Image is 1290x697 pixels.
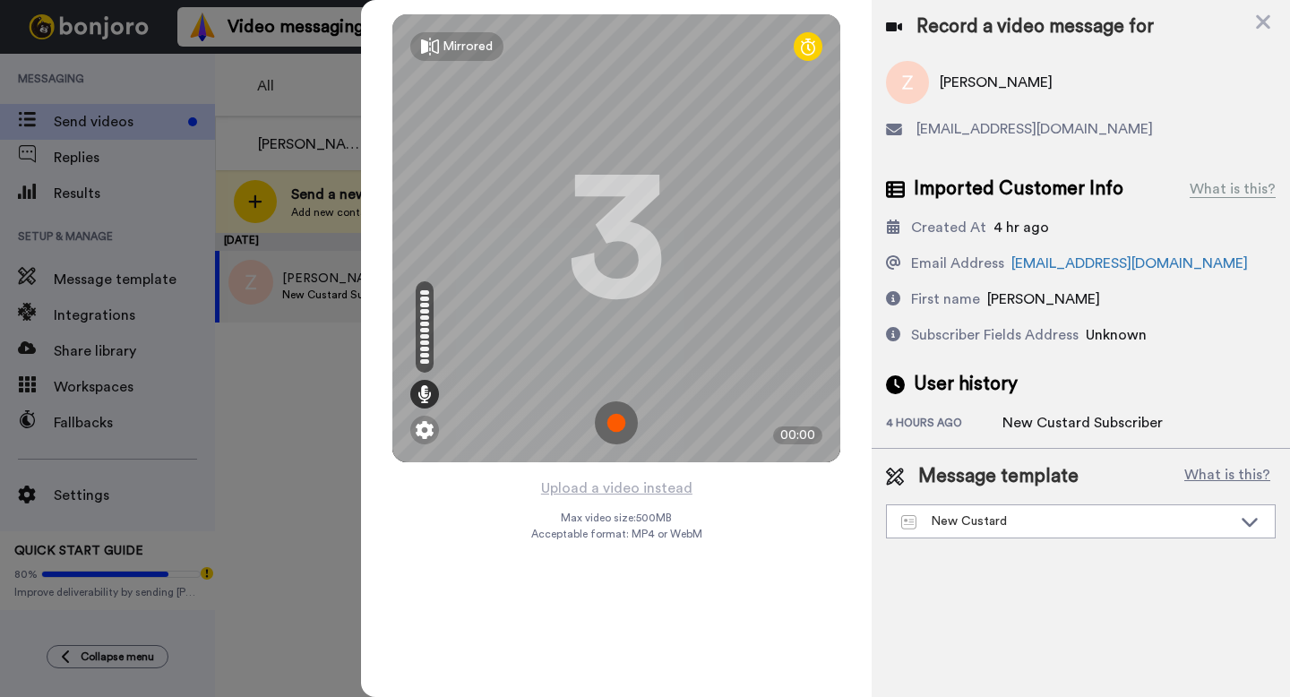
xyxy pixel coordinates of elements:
span: Max video size: 500 MB [561,511,672,525]
button: Upload a video instead [536,477,698,500]
span: Acceptable format: MP4 or WebM [531,527,702,541]
div: New Custard Subscriber [1002,412,1163,434]
span: Imported Customer Info [914,176,1123,202]
div: 4 hours ago [886,416,1002,434]
div: Created At [911,217,986,238]
span: Message template [918,463,1079,490]
div: First name [911,288,980,310]
span: [EMAIL_ADDRESS][DOMAIN_NAME] [916,118,1153,140]
span: [PERSON_NAME] [987,292,1100,306]
div: Subscriber Fields Address [911,324,1079,346]
a: [EMAIL_ADDRESS][DOMAIN_NAME] [1011,256,1248,271]
span: User history [914,371,1018,398]
img: Message-temps.svg [901,515,916,529]
div: What is this? [1190,178,1276,200]
div: Email Address [911,253,1004,274]
span: 4 hr ago [993,220,1049,235]
div: New Custard [901,512,1232,530]
span: Unknown [1086,328,1147,342]
div: 3 [567,171,666,305]
img: ic_gear.svg [416,421,434,439]
button: What is this? [1179,463,1276,490]
div: 00:00 [773,426,822,444]
img: ic_record_start.svg [595,401,638,444]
